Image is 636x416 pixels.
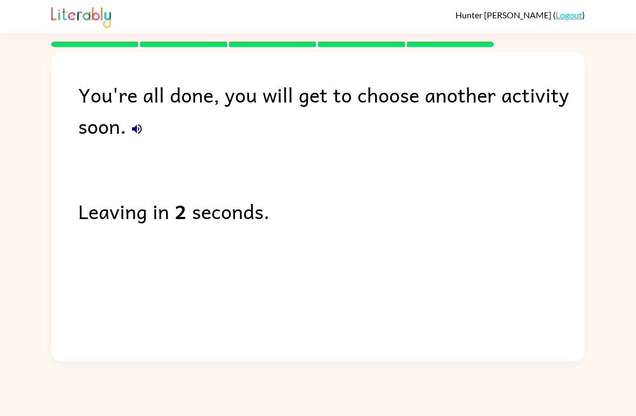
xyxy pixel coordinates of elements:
[455,10,585,20] div: ( )
[78,79,585,141] div: You're all done, you will get to choose another activity soon.
[556,10,582,20] a: Logout
[175,195,186,227] b: 2
[78,195,585,227] div: Leaving in seconds.
[51,4,111,28] img: Literably
[455,10,553,20] span: Hunter [PERSON_NAME]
